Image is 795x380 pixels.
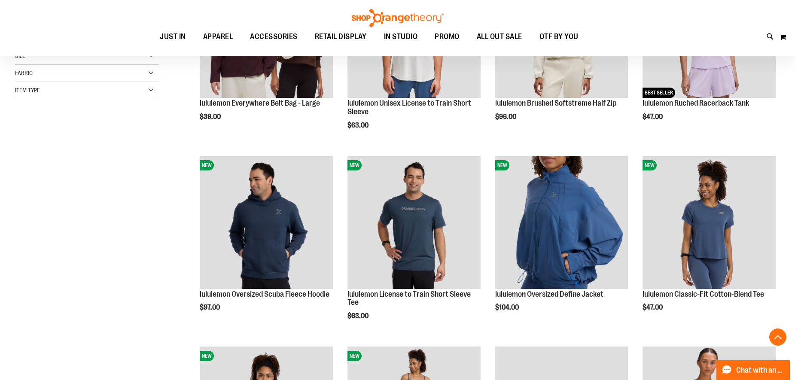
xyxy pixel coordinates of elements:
[200,156,333,289] img: lululemon Oversized Scuba Fleece Hoodie
[495,156,628,289] img: lululemon Oversized Define Jacket
[200,99,320,107] a: lululemon Everywhere Belt Bag - Large
[495,290,603,298] a: lululemon Oversized Define Jacket
[347,160,362,170] span: NEW
[347,351,362,361] span: NEW
[638,152,780,334] div: product
[643,88,675,98] span: BEST SELLER
[160,27,186,46] span: JUST IN
[769,328,786,346] button: Back To Top
[200,113,222,121] span: $39.00
[643,290,764,298] a: lululemon Classic-Fit Cotton-Blend Tee
[200,304,221,311] span: $97.00
[643,156,776,290] a: lululemon Classic-Fit Cotton-Blend TeeNEW
[643,160,657,170] span: NEW
[435,27,460,46] span: PROMO
[15,52,25,59] span: Size
[643,113,664,121] span: $47.00
[350,9,445,27] img: Shop Orangetheory
[495,99,616,107] a: lululemon Brushed Softstreme Half Zip
[495,304,520,311] span: $104.00
[347,122,370,129] span: $63.00
[495,156,628,290] a: lululemon Oversized Define JacketNEW
[347,290,471,307] a: lululemon License to Train Short Sleeve Tee
[643,304,664,311] span: $47.00
[347,156,481,290] a: lululemon License to Train Short Sleeve TeeNEW
[539,27,579,46] span: OTF BY YOU
[736,366,785,374] span: Chat with an Expert
[200,160,214,170] span: NEW
[315,27,367,46] span: RETAIL DISPLAY
[495,160,509,170] span: NEW
[200,290,329,298] a: lululemon Oversized Scuba Fleece Hoodie
[200,156,333,290] a: lululemon Oversized Scuba Fleece HoodieNEW
[347,99,471,116] a: lululemon Unisex License to Train Short Sleeve
[343,152,485,342] div: product
[347,312,370,320] span: $63.00
[250,27,298,46] span: ACCESSORIES
[347,156,481,289] img: lululemon License to Train Short Sleeve Tee
[200,351,214,361] span: NEW
[15,70,33,76] span: Fabric
[477,27,522,46] span: ALL OUT SALE
[195,152,337,334] div: product
[495,113,518,121] span: $96.00
[384,27,418,46] span: IN STUDIO
[643,99,749,107] a: lululemon Ruched Racerback Tank
[15,87,40,94] span: Item Type
[203,27,233,46] span: APPAREL
[716,360,790,380] button: Chat with an Expert
[491,152,633,334] div: product
[643,156,776,289] img: lululemon Classic-Fit Cotton-Blend Tee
